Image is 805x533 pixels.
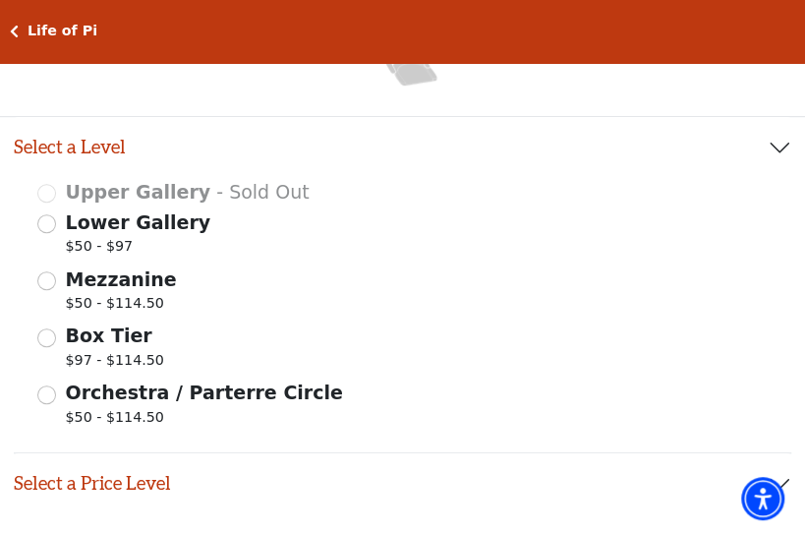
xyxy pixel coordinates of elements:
span: Upper Gallery [66,181,211,203]
span: $97 - $114.50 [66,350,164,377]
h5: Life of Pi [28,23,97,39]
span: $50 - $114.50 [66,407,343,434]
span: $50 - $97 [66,236,211,263]
span: - Sold Out [216,181,309,203]
span: Box Tier [66,325,152,346]
div: Accessibility Menu [741,477,784,520]
button: Select a Price Level [14,453,791,514]
span: Mezzanine [66,268,177,290]
span: Orchestra / Parterre Circle [66,382,343,403]
button: Select a Level [14,117,791,178]
span: Lower Gallery [66,211,211,233]
a: Click here to go back to filters [10,25,19,38]
span: $50 - $114.50 [66,293,177,320]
